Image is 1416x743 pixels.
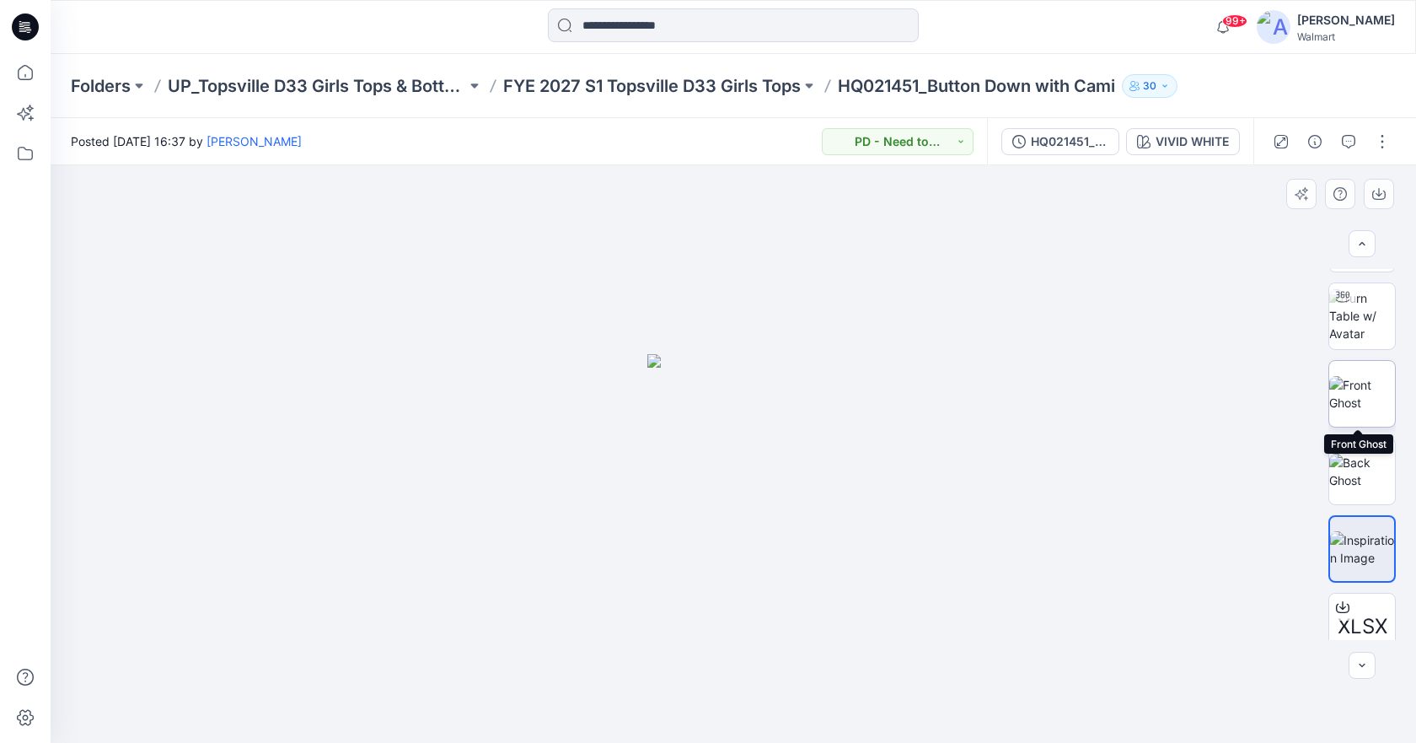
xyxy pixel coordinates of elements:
[1001,128,1119,155] button: HQ021451_ADM_Rev 4_Button Down with Cami
[503,74,801,98] a: FYE 2027 S1 Topsville D33 Girls Tops
[168,74,466,98] a: UP_Topsville D33 Girls Tops & Bottoms
[1222,14,1247,28] span: 99+
[1031,132,1108,151] div: HQ021451_ADM_Rev 4_Button Down with Cami
[1297,30,1395,43] div: Walmart
[1257,10,1290,44] img: avatar
[838,74,1115,98] p: HQ021451_Button Down with Cami
[1329,454,1395,489] img: Back Ghost
[1297,10,1395,30] div: [PERSON_NAME]
[1156,132,1229,151] div: VIVID WHITE
[1330,531,1394,567] img: Inspiration Image
[1338,611,1387,642] span: XLSX
[71,132,302,150] span: Posted [DATE] 16:37 by
[1143,77,1156,95] p: 30
[647,354,820,743] img: eyJhbGciOiJIUzI1NiIsImtpZCI6IjAiLCJzbHQiOiJzZXMiLCJ0eXAiOiJKV1QifQ.eyJkYXRhIjp7InR5cGUiOiJzdG9yYW...
[1329,376,1395,412] img: Front Ghost
[1301,128,1328,155] button: Details
[1126,128,1240,155] button: VIVID WHITE
[1329,289,1395,342] img: Turn Table w/ Avatar
[206,134,302,148] a: [PERSON_NAME]
[1122,74,1177,98] button: 30
[71,74,131,98] a: Folders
